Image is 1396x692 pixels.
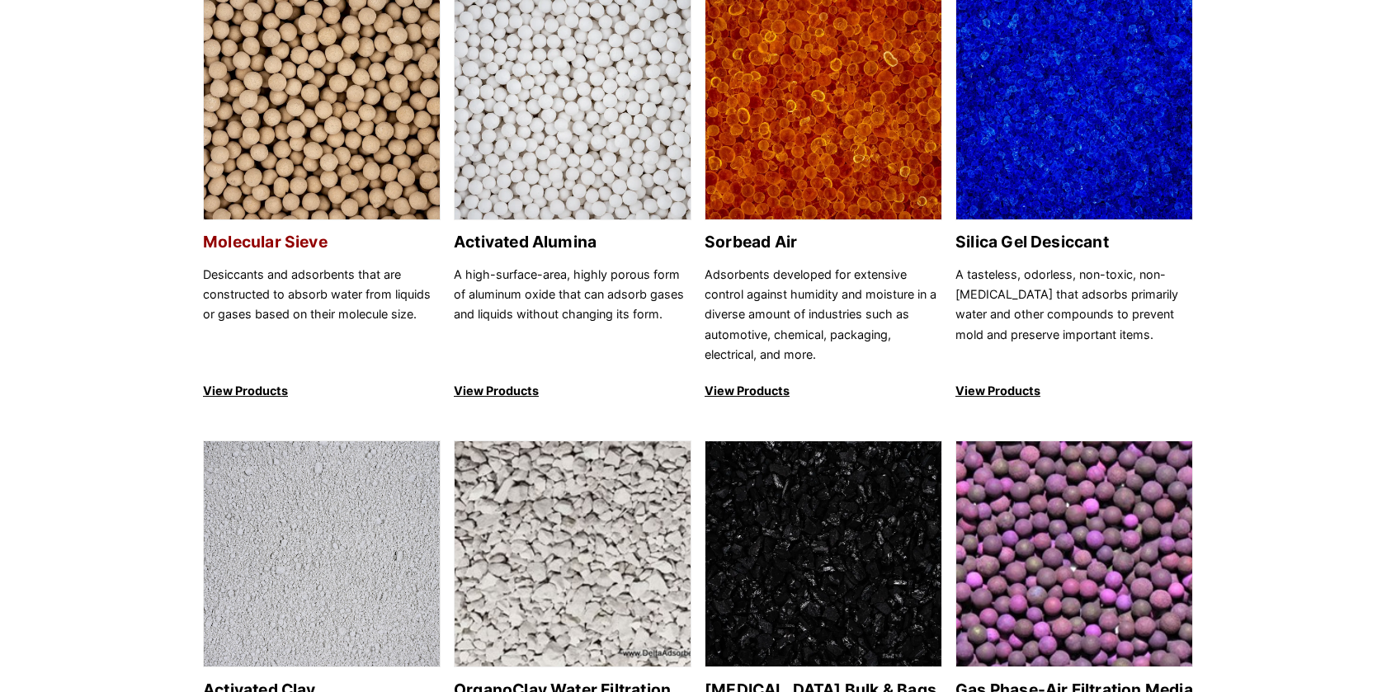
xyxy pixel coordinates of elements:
[955,265,1193,365] p: A tasteless, odorless, non-toxic, non-[MEDICAL_DATA] that adsorbs primarily water and other compo...
[955,233,1193,252] h2: Silica Gel Desiccant
[955,381,1193,401] p: View Products
[705,381,942,401] p: View Products
[705,233,942,252] h2: Sorbead Air
[454,381,691,401] p: View Products
[705,265,942,365] p: Adsorbents developed for extensive control against humidity and moisture in a diverse amount of i...
[204,441,440,668] img: Activated Clay
[203,265,441,365] p: Desiccants and adsorbents that are constructed to absorb water from liquids or gases based on the...
[956,441,1192,668] img: Gas Phase-Air Filtration Media
[454,233,691,252] h2: Activated Alumina
[455,441,691,668] img: OrganoClay Water Filtration Media
[203,381,441,401] p: View Products
[454,265,691,365] p: A high-surface-area, highly porous form of aluminum oxide that can adsorb gases and liquids witho...
[203,233,441,252] h2: Molecular Sieve
[705,441,941,668] img: Activated Carbon Bulk & Bags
